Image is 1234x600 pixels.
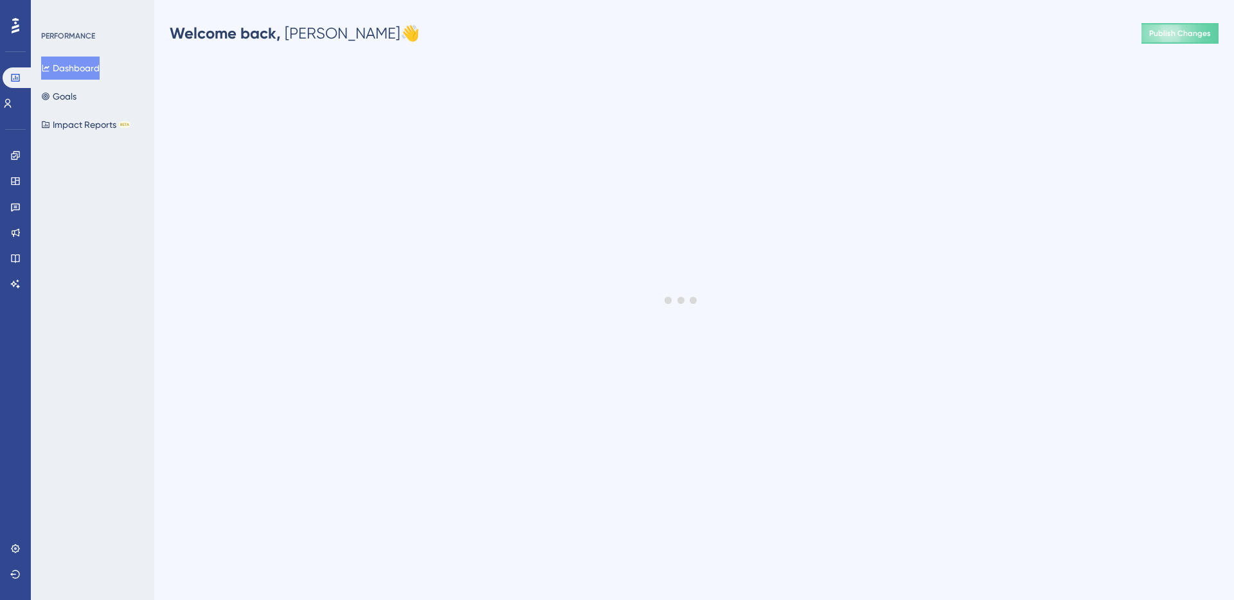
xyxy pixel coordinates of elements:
button: Dashboard [41,57,100,80]
div: PERFORMANCE [41,31,95,41]
div: [PERSON_NAME] 👋 [170,23,420,44]
span: Welcome back, [170,24,281,42]
div: BETA [119,121,130,128]
button: Publish Changes [1141,23,1219,44]
button: Impact ReportsBETA [41,113,130,136]
button: Goals [41,85,76,108]
span: Publish Changes [1149,28,1211,39]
